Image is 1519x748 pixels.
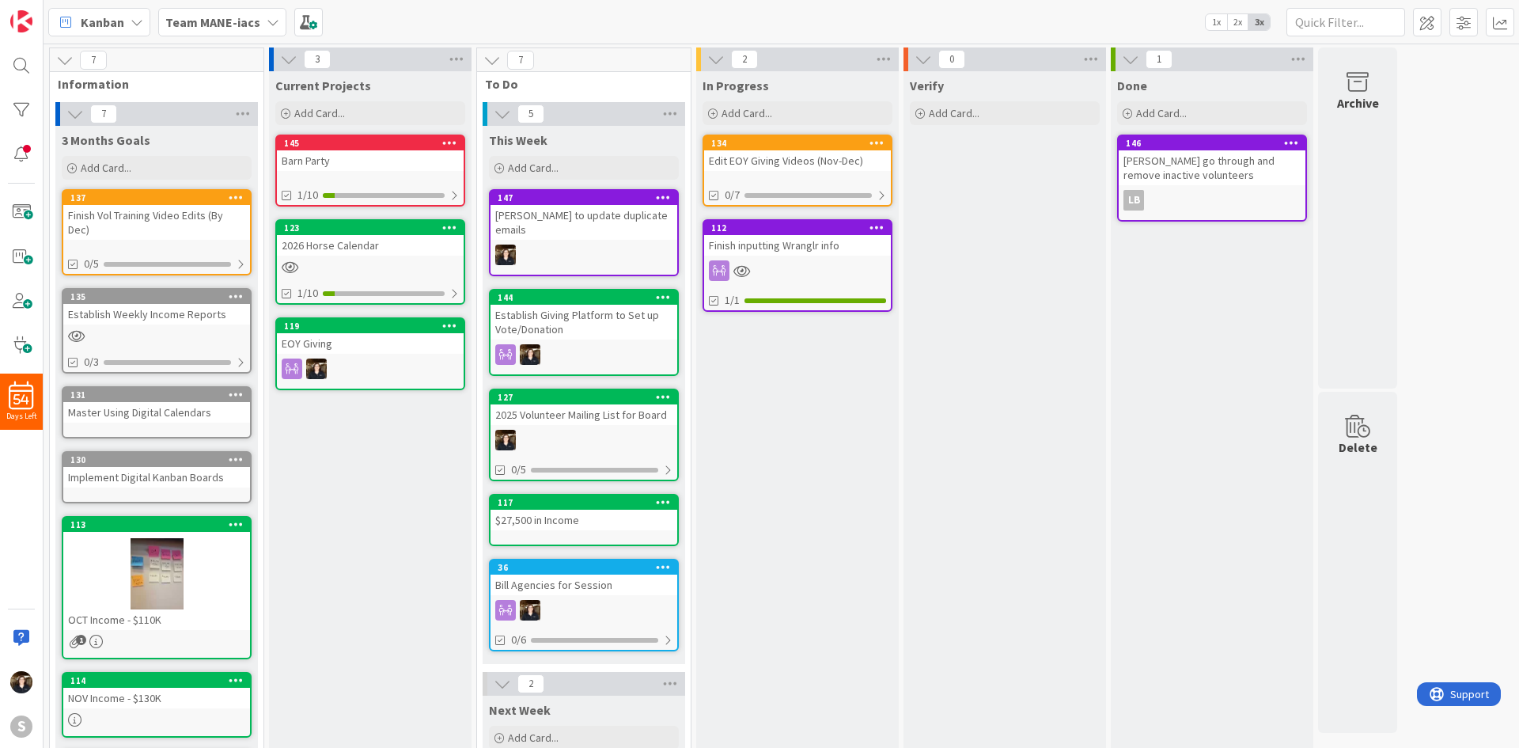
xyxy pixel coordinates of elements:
[63,388,250,423] div: 131Master Using Digital Calendars
[511,632,526,648] span: 0/6
[306,359,327,379] img: KS
[277,221,464,256] div: 1232026 Horse Calendar
[70,291,250,302] div: 135
[485,76,671,92] span: To Do
[277,359,464,379] div: KS
[284,222,464,234] div: 123
[491,205,677,240] div: [PERSON_NAME] to update duplicate emails
[63,609,250,630] div: OCT Income - $110K
[58,76,244,92] span: Information
[63,191,250,240] div: 137Finish Vol Training Video Edits (By Dec)
[63,467,250,488] div: Implement Digital Kanban Boards
[277,150,464,171] div: Barn Party
[491,496,677,530] div: 117$27,500 in Income
[294,106,345,120] span: Add Card...
[498,292,677,303] div: 144
[491,290,677,340] div: 144Establish Giving Platform to Set up Vote/Donation
[165,14,260,30] b: Team MANE-iacs
[704,221,891,235] div: 112
[277,235,464,256] div: 2026 Horse Calendar
[70,519,250,530] div: 113
[491,305,677,340] div: Establish Giving Platform to Set up Vote/Donation
[297,187,318,203] span: 1/10
[1136,106,1187,120] span: Add Card...
[1126,138,1305,149] div: 146
[1337,93,1379,112] div: Archive
[508,731,559,745] span: Add Card...
[63,453,250,467] div: 130
[929,106,979,120] span: Add Card...
[938,50,965,69] span: 0
[498,392,677,403] div: 127
[70,675,250,686] div: 114
[491,344,677,365] div: KS
[277,136,464,150] div: 145
[63,688,250,708] div: NOV Income - $130K
[1119,150,1305,185] div: [PERSON_NAME] go through and remove inactive volunteers
[498,562,677,573] div: 36
[284,321,464,332] div: 119
[498,192,677,203] div: 147
[711,138,891,149] div: 134
[491,496,677,510] div: 117
[511,461,526,478] span: 0/5
[1119,136,1305,185] div: 146[PERSON_NAME] go through and remove inactive volunteers
[1119,136,1305,150] div: 146
[1119,190,1305,211] div: LB
[277,333,464,354] div: EOY Giving
[491,575,677,595] div: Bill Agencies for Session
[703,78,769,93] span: In Progress
[63,304,250,325] div: Establish Weekly Income Reports
[491,560,677,575] div: 36
[63,205,250,240] div: Finish Vol Training Video Edits (By Dec)
[277,319,464,333] div: 119
[1286,8,1405,36] input: Quick Filter...
[81,161,131,175] span: Add Card...
[275,78,371,93] span: Current Projects
[495,245,516,265] img: KS
[520,344,540,365] img: KS
[63,674,250,708] div: 114NOV Income - $130K
[63,290,250,325] div: 135Establish Weekly Income Reports
[1117,78,1147,93] span: Done
[63,518,250,630] div: 113OCT Income - $110K
[704,235,891,256] div: Finish inputting Wranglr info
[63,388,250,402] div: 131
[84,256,99,272] span: 0/5
[704,136,891,150] div: 134
[277,136,464,171] div: 145Barn Party
[277,221,464,235] div: 123
[507,51,534,70] span: 7
[63,402,250,423] div: Master Using Digital Calendars
[63,674,250,688] div: 114
[297,285,318,302] span: 1/10
[491,404,677,425] div: 2025 Volunteer Mailing List for Board
[491,510,677,530] div: $27,500 in Income
[70,389,250,401] div: 131
[90,104,117,123] span: 7
[491,191,677,205] div: 147
[704,221,891,256] div: 112Finish inputting Wranglr info
[491,390,677,425] div: 1272025 Volunteer Mailing List for Board
[84,354,99,370] span: 0/3
[80,51,107,70] span: 7
[498,497,677,508] div: 117
[1146,50,1172,69] span: 1
[70,192,250,203] div: 137
[508,161,559,175] span: Add Card...
[10,671,32,693] img: KS
[10,716,32,738] div: S
[491,430,677,450] div: KS
[491,560,677,595] div: 36Bill Agencies for Session
[722,106,772,120] span: Add Card...
[76,635,86,645] span: 1
[491,191,677,240] div: 147[PERSON_NAME] to update duplicate emails
[10,10,32,32] img: Visit kanbanzone.com
[1123,190,1144,211] div: LB
[517,674,544,693] span: 2
[70,454,250,465] div: 130
[704,136,891,171] div: 134Edit EOY Giving Videos (Nov-Dec)
[491,290,677,305] div: 144
[495,430,516,450] img: KS
[1206,14,1227,30] span: 1x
